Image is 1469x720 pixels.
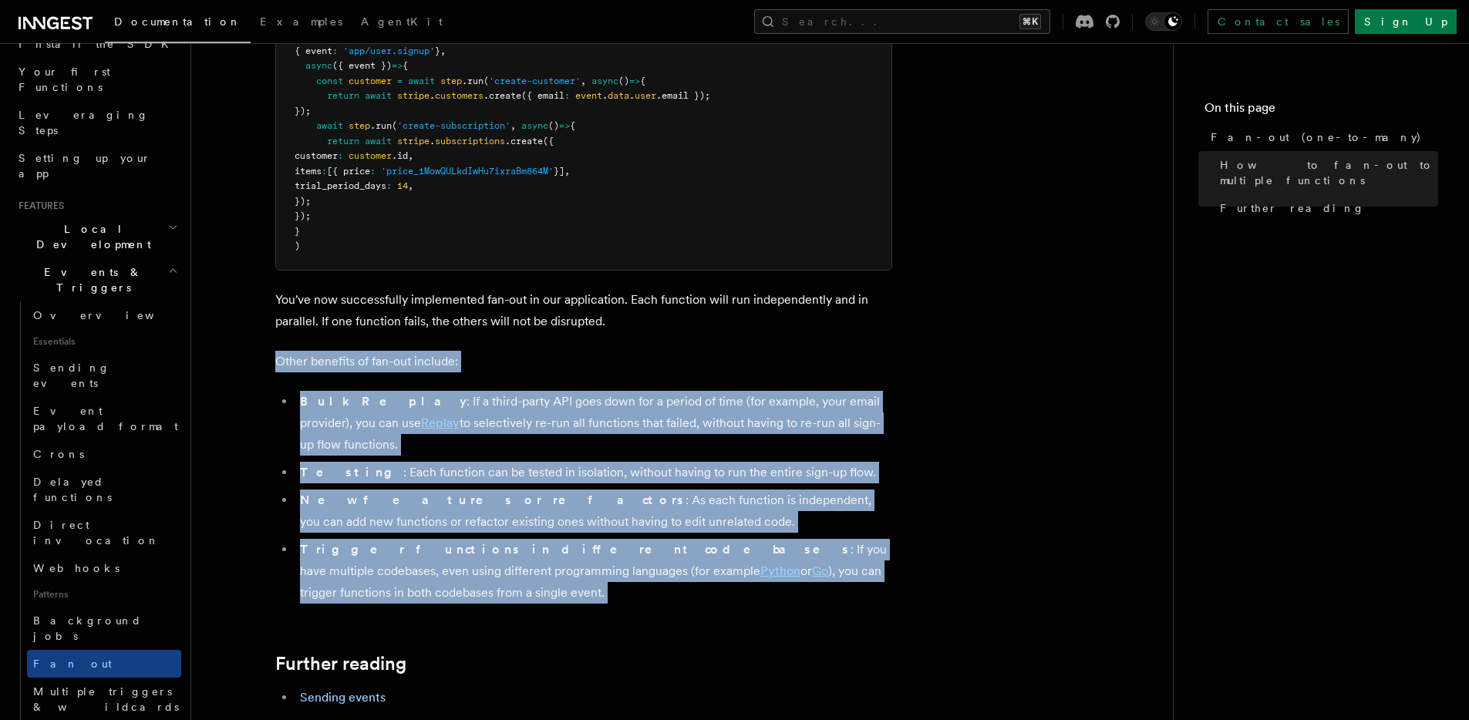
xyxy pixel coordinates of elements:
span: async [305,60,332,71]
span: : [386,180,392,191]
span: await [365,90,392,101]
span: Sending events [33,362,110,389]
a: Further reading [1214,194,1438,222]
span: }); [295,106,311,116]
a: How to fan-out to multiple functions [1214,151,1438,194]
span: . [430,90,435,101]
span: => [392,60,403,71]
span: Leveraging Steps [19,109,149,136]
span: customer [295,150,338,161]
span: Examples [260,15,342,28]
span: }] [554,166,564,177]
span: } [435,45,440,56]
h4: On this page [1205,99,1438,123]
span: await [365,136,392,146]
span: 'create-subscription' [397,120,510,131]
span: ) [295,241,300,251]
a: Examples [251,5,352,42]
span: ({ event }) [332,60,392,71]
span: Direct invocation [33,519,160,547]
span: => [559,120,570,131]
span: Fan out [33,658,112,670]
span: user [635,90,656,101]
span: () [548,120,559,131]
p: Other benefits of fan-out include: [275,351,892,372]
span: .run [370,120,392,131]
span: ( [483,76,489,86]
a: Crons [27,440,181,468]
span: () [618,76,629,86]
span: async [591,76,618,86]
span: .email }); [656,90,710,101]
li: : Each function can be tested in isolation, without having to run the entire sign-up flow. [295,462,892,483]
a: Webhooks [27,554,181,582]
span: Delayed functions [33,476,112,503]
span: await [408,76,435,86]
span: }); [295,210,311,221]
a: Sending events [27,354,181,397]
span: trial_period_days [295,180,386,191]
a: Sign Up [1355,9,1457,34]
p: You've now successfully implemented fan-out in our application. Each function will run independen... [275,289,892,332]
span: => [629,76,640,86]
a: Documentation [105,5,251,43]
span: Documentation [114,15,241,28]
span: Event payload format [33,405,178,432]
span: return [327,90,359,101]
span: . [430,136,435,146]
span: Essentials [27,329,181,354]
span: customer [349,76,392,86]
span: stripe [397,136,430,146]
span: Webhooks [33,562,120,574]
span: subscriptions [435,136,505,146]
span: event [575,90,602,101]
span: } [295,226,300,237]
span: data [608,90,629,101]
span: : [564,90,570,101]
span: : [370,166,376,177]
span: customers [435,90,483,101]
span: , [408,180,413,191]
strong: Bulk Replay [300,394,467,409]
strong: Testing [300,465,403,479]
span: const [316,76,343,86]
a: Replay [421,416,460,430]
strong: Trigger functions in different codebases [300,542,851,557]
span: .create [505,136,543,146]
span: 14 [397,180,408,191]
a: Sending events [300,690,386,705]
a: Go [812,564,828,578]
a: AgentKit [352,5,452,42]
a: Further reading [275,653,406,675]
span: { [640,76,645,86]
span: 'create-customer' [489,76,581,86]
span: Crons [33,448,84,460]
span: Overview [33,309,192,321]
span: 'price_1MowQULkdIwHu7ixraBm864M' [381,166,554,177]
span: , [408,150,413,161]
button: Search...⌘K [754,9,1050,34]
span: , [440,45,446,56]
span: async [521,120,548,131]
span: Install the SDK [19,38,178,50]
span: .create [483,90,521,101]
span: { [403,60,408,71]
span: .run [462,76,483,86]
a: Setting up your app [12,144,181,187]
span: .id [392,150,408,161]
span: { event [295,45,332,56]
a: Python [760,564,800,578]
span: Setting up your app [19,152,151,180]
span: { [570,120,575,131]
span: , [564,166,570,177]
a: Fan-out (one-to-many) [1205,123,1438,151]
span: How to fan-out to multiple functions [1220,157,1438,188]
a: Background jobs [27,607,181,650]
li: : As each function is independent, you can add new functions or refactor existing ones without ha... [295,490,892,533]
span: Fan-out (one-to-many) [1211,130,1422,145]
span: AgentKit [361,15,443,28]
span: , [581,76,586,86]
li: : If you have multiple codebases, even using different programming languages (for example or ), y... [295,539,892,604]
span: ({ [543,136,554,146]
span: : [338,150,343,161]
